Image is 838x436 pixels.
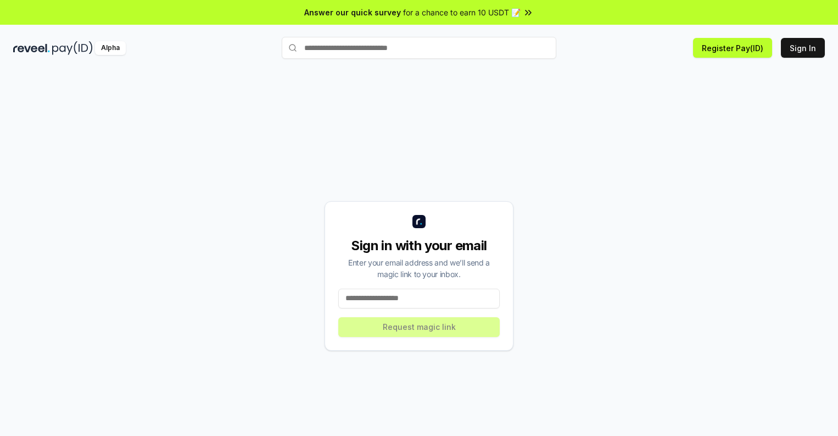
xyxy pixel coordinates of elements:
img: reveel_dark [13,41,50,55]
img: pay_id [52,41,93,55]
div: Alpha [95,41,126,55]
span: for a chance to earn 10 USDT 📝 [403,7,521,18]
div: Enter your email address and we’ll send a magic link to your inbox. [338,257,500,280]
button: Register Pay(ID) [693,38,772,58]
div: Sign in with your email [338,237,500,255]
span: Answer our quick survey [304,7,401,18]
button: Sign In [781,38,825,58]
img: logo_small [412,215,426,228]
